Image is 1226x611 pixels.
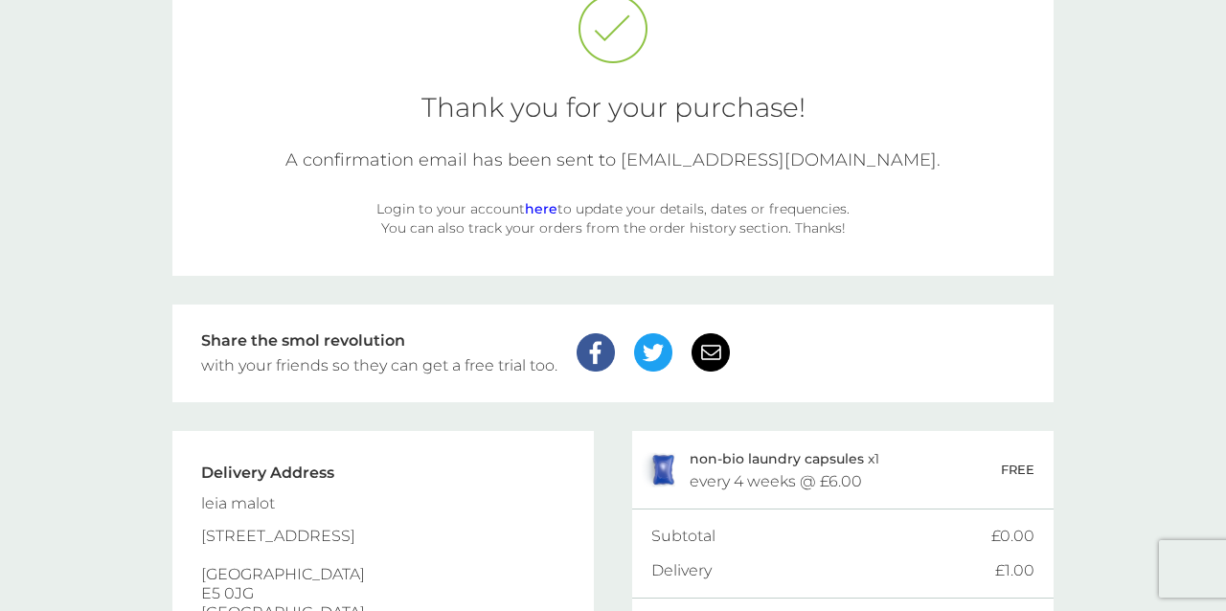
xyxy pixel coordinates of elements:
[201,494,365,513] div: leia malot
[692,333,730,372] img: email.png
[634,333,672,372] img: twitter.png
[201,333,557,349] div: Share the smol revolution
[577,333,615,372] img: facebook.png
[201,94,1025,121] div: Thank you for your purchase!
[651,563,995,578] div: Delivery
[1001,460,1034,480] p: FREE
[201,465,365,481] div: Delivery Address
[525,200,557,217] a: here
[690,451,879,466] p: x 1
[651,529,991,544] div: Subtotal
[690,450,864,467] span: non-bio laundry capsules
[995,563,1034,578] div: £1.00
[374,199,852,238] div: Login to your account to update your details, dates or frequencies. You can also track your order...
[201,358,557,373] div: with your friends so they can get a free trial too.
[690,474,862,489] div: every 4 weeks @ £6.00
[201,149,1025,170] div: A confirmation email has been sent to [EMAIL_ADDRESS][DOMAIN_NAME].
[991,529,1034,544] div: £0.00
